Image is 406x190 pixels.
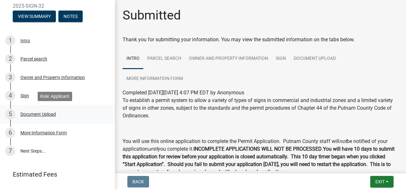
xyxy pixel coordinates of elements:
button: Notes [58,11,83,22]
span: 2025-SIGN-32 [13,3,102,9]
a: Parcel search [143,49,185,69]
div: Document Upload [20,112,56,116]
div: Thank you for submitting your information. You may view the submitted information on the tabs below. [123,36,398,44]
a: Sign [272,49,290,69]
div: Role: Applicant [38,92,72,101]
h1: Submitted [123,8,181,23]
span: Exit [375,179,385,184]
button: View Summary [13,11,56,22]
div: 1 [5,36,15,46]
div: More Information Form [20,131,67,135]
i: until [148,146,158,152]
div: Owner and Property Information [20,75,85,80]
div: 2 [5,54,15,64]
div: Sign [20,93,29,98]
button: Exit [370,176,394,187]
span: Back [132,179,144,184]
a: Intro [123,49,143,69]
a: Document Upload [290,49,340,69]
a: Owner and Property Information [185,49,272,69]
p: You will use this online application to complete the Permit Application. Putnam County staff will... [123,138,398,176]
div: Parcel search [20,57,47,61]
div: 4 [5,91,15,101]
div: 6 [5,128,15,138]
i: not [339,138,347,144]
span: Completed [DATE][DATE] 4:07 PM EDT by Anonymous [123,90,244,96]
strong: INCOMPLETE APPLICATIONS WILL NOT BE PROCESSED [193,146,322,152]
a: More Information Form [123,69,187,89]
div: Intro [20,38,30,43]
wm-modal-confirm: Summary [13,14,56,19]
a: Estimated Fees [5,168,105,181]
div: 5 [5,109,15,119]
div: 7 [5,146,15,156]
p: To establish a permit system to allow a variety of types of signs in commercial and industrial zo... [123,97,398,120]
wm-modal-confirm: Notes [58,14,83,19]
button: Back [127,176,149,187]
div: 3 [5,72,15,83]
